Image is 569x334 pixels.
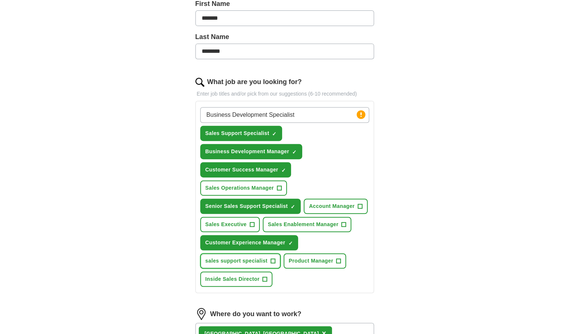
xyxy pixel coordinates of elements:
span: Inside Sales Director [205,275,260,283]
button: Inside Sales Director [200,272,273,287]
span: Sales Executive [205,221,247,228]
button: Sales Executive [200,217,260,232]
p: Enter job titles and/or pick from our suggestions (6-10 recommended) [195,90,374,98]
button: Customer Experience Manager✓ [200,235,298,250]
span: Customer Success Manager [205,166,278,174]
button: Customer Success Manager✓ [200,162,291,177]
span: ✓ [292,149,297,155]
span: Sales Support Specialist [205,129,269,137]
span: ✓ [291,204,295,210]
input: Type a job title and press enter [200,107,369,123]
span: Account Manager [309,202,355,210]
span: Senior Sales Support Specialist [205,202,288,210]
button: Account Manager [304,199,368,214]
img: search.png [195,78,204,87]
button: Sales Enablement Manager [263,217,352,232]
button: sales support specialist [200,253,281,269]
span: ✓ [272,131,276,137]
span: Product Manager [289,257,333,265]
button: Business Development Manager✓ [200,144,302,159]
button: Sales Support Specialist✓ [200,126,282,141]
img: location.png [195,308,207,320]
span: Business Development Manager [205,148,289,155]
span: sales support specialist [205,257,268,265]
label: What job are you looking for? [207,77,302,87]
button: Senior Sales Support Specialist✓ [200,199,301,214]
span: Customer Experience Manager [205,239,285,247]
span: ✓ [281,167,285,173]
span: ✓ [288,240,293,246]
button: Product Manager [284,253,346,269]
label: Where do you want to work? [210,309,301,319]
button: Sales Operations Manager [200,180,287,196]
span: Sales Operations Manager [205,184,274,192]
label: Last Name [195,32,374,42]
span: Sales Enablement Manager [268,221,339,228]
